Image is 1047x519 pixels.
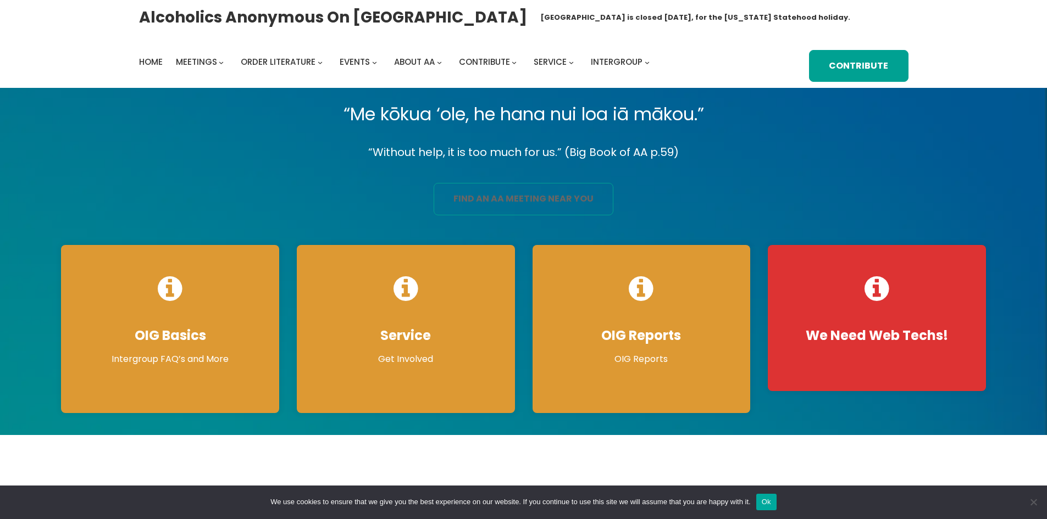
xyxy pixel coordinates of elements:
a: Contribute [809,50,908,82]
button: Ok [756,494,777,510]
h1: [GEOGRAPHIC_DATA] is closed [DATE], for the [US_STATE] Statehood holiday. [540,12,850,23]
h4: We Need Web Techs! [779,327,975,344]
a: Meetings [176,54,217,70]
h4: OIG Reports [544,327,740,344]
span: We use cookies to ensure that we give you the best experience on our website. If you continue to ... [270,496,750,507]
button: Order Literature submenu [318,59,323,64]
button: Service submenu [569,59,574,64]
a: Events [340,54,370,70]
button: Meetings submenu [219,59,224,64]
button: Intergroup submenu [645,59,650,64]
a: find an aa meeting near you [434,183,613,215]
nav: Intergroup [139,54,653,70]
a: Service [534,54,567,70]
span: Order Literature [241,56,315,68]
a: About AA [394,54,435,70]
p: Get Involved [308,353,504,366]
h4: OIG Basics [72,327,268,344]
span: Contribute [459,56,510,68]
a: Alcoholics Anonymous on [GEOGRAPHIC_DATA] [139,4,527,31]
p: “Without help, it is too much for us.” (Big Book of AA p.59) [52,143,995,162]
p: “Me kōkua ‘ole, he hana nui loa iā mākou.” [52,99,995,130]
a: Home [139,54,163,70]
span: Events [340,56,370,68]
p: Intergroup FAQ’s and More [72,353,268,366]
p: OIG Reports [544,353,740,366]
span: Service [534,56,567,68]
h4: Service [308,327,504,344]
span: Intergroup [591,56,642,68]
a: Intergroup [591,54,642,70]
button: About AA submenu [437,59,442,64]
span: Meetings [176,56,217,68]
span: Home [139,56,163,68]
span: About AA [394,56,435,68]
span: No [1028,496,1039,507]
a: Contribute [459,54,510,70]
button: Events submenu [372,59,377,64]
button: Contribute submenu [512,59,517,64]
